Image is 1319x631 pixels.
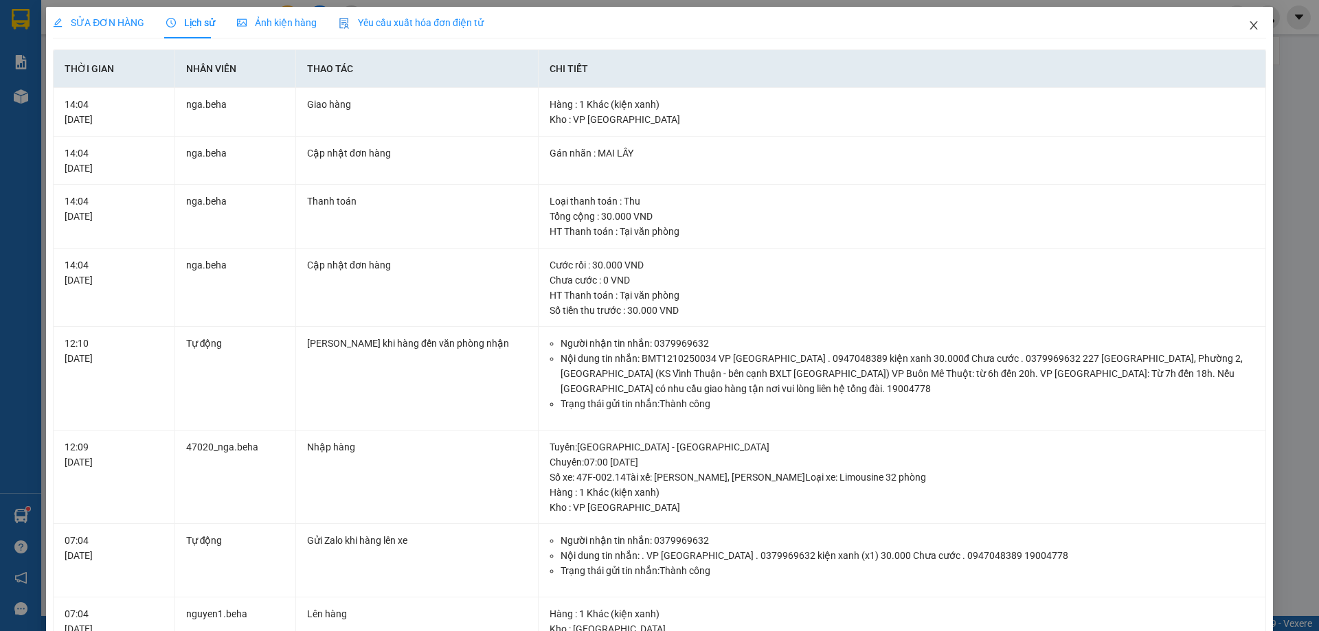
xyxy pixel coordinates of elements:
[175,327,296,431] td: Tự động
[65,146,163,176] div: 14:04 [DATE]
[561,548,1254,563] li: Nội dung tin nhắn: . VP [GEOGRAPHIC_DATA] . 0379969632 kiện xanh (x1) 30.000 Chưa cước . 09470483...
[561,533,1254,548] li: Người nhận tin nhắn: 0379969632
[561,336,1254,351] li: Người nhận tin nhắn: 0379969632
[307,97,527,112] div: Giao hàng
[550,146,1254,161] div: Gán nhãn : MAI LẤY
[307,336,527,351] div: [PERSON_NAME] khi hàng đến văn phòng nhận
[550,257,1254,273] div: Cước rồi : 30.000 VND
[65,97,163,127] div: 14:04 [DATE]
[550,224,1254,239] div: HT Thanh toán : Tại văn phòng
[52,23,364,52] span: Thời gian : - Nhân viên nhận hàng :
[175,185,296,249] td: nga.beha
[175,137,296,185] td: nga.beha
[550,288,1254,303] div: HT Thanh toán : Tại văn phòng
[550,209,1254,224] div: Tổng cộng : 30.000 VND
[539,50,1266,88] th: Chi tiết
[237,17,317,28] span: Ảnh kiện hàng
[175,88,296,137] td: nga.beha
[65,533,163,563] div: 07:04 [DATE]
[339,17,484,28] span: Yêu cầu xuất hóa đơn điện tử
[307,606,527,621] div: Lên hàng
[307,194,527,209] div: Thanh toán
[65,336,163,366] div: 12:10 [DATE]
[550,439,1254,485] div: Tuyến : [GEOGRAPHIC_DATA] - [GEOGRAPHIC_DATA] Chuyến: 07:00 [DATE] Số xe: 47F-002.14 Tài xế: [PER...
[65,194,163,224] div: 14:04 [DATE]
[53,17,144,28] span: SỬA ĐƠN HÀNG
[307,146,527,161] div: Cập nhật đơn hàng
[296,50,539,88] th: Thao tác
[166,18,176,27] span: clock-circle
[550,97,1254,112] div: Hàng : 1 Khác (kiện xanh)
[154,38,262,52] span: [PERSON_NAME]
[120,23,218,37] span: 16:21:19 [DATE]
[550,606,1254,621] div: Hàng : 1 Khác (kiện xanh)
[550,303,1254,318] div: Số tiền thu trước : 30.000 VND
[307,257,527,273] div: Cập nhật đơn hàng
[166,17,215,28] span: Lịch sử
[550,194,1254,209] div: Loại thanh toán : Thu
[561,563,1254,578] li: Trạng thái gửi tin nhắn: Thành công
[1248,20,1259,31] span: close
[65,257,163,288] div: 14:04 [DATE]
[550,500,1254,515] div: Kho : VP [GEOGRAPHIC_DATA]
[175,50,296,88] th: Nhân viên
[550,273,1254,288] div: Chưa cước : 0 VND
[175,249,296,328] td: nga.beha
[175,431,296,525] td: 47020_nga.beha
[339,18,350,29] img: icon
[561,351,1254,396] li: Nội dung tin nhắn: BMT1210250034 VP [GEOGRAPHIC_DATA] . 0947048389 kiện xanh 30.000đ Chưa cước . ...
[65,439,163,470] div: 12:09 [DATE]
[550,485,1254,500] div: Hàng : 1 Khác (kiện xanh)
[175,524,296,597] td: Tự động
[550,112,1254,127] div: Kho : VP [GEOGRAPHIC_DATA]
[237,18,247,27] span: picture
[53,18,63,27] span: edit
[54,50,174,88] th: Thời gian
[1235,7,1273,45] button: Close
[307,533,527,548] div: Gửi Zalo khi hàng lên xe
[561,396,1254,411] li: Trạng thái gửi tin nhắn: Thành công
[307,439,527,455] div: Nhập hàng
